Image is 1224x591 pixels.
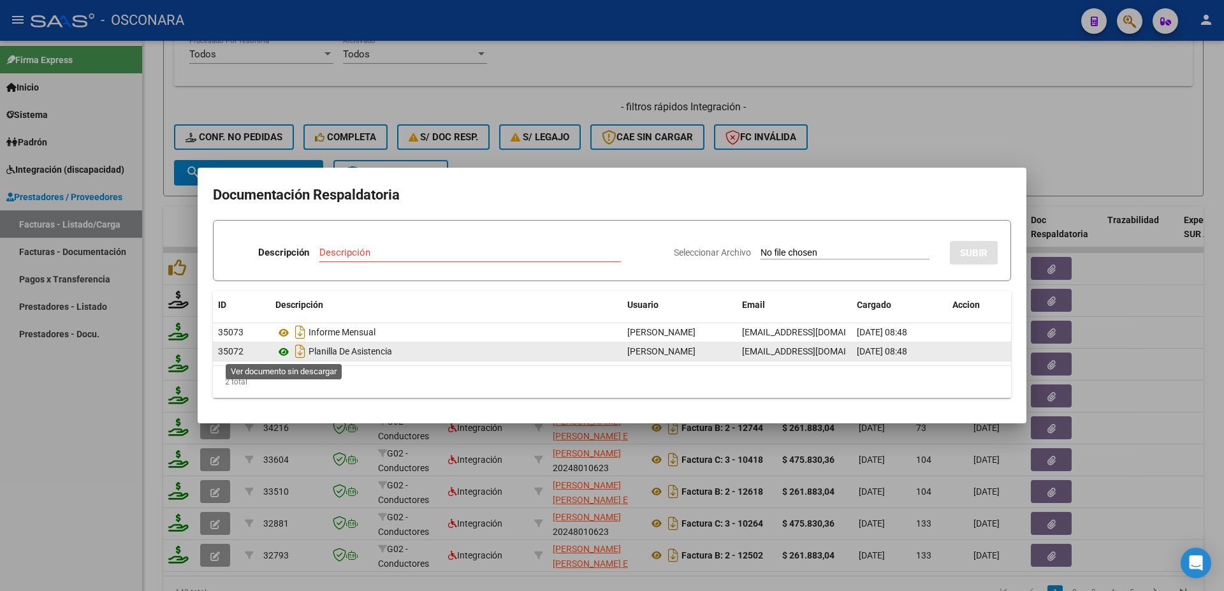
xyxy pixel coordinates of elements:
[270,291,622,319] datatable-header-cell: Descripción
[275,322,617,342] div: Informe Mensual
[742,346,884,356] span: [EMAIL_ADDRESS][DOMAIN_NAME]
[742,300,765,310] span: Email
[674,247,751,258] span: Seleccionar Archivo
[275,341,617,361] div: Planilla De Asistencia
[627,300,659,310] span: Usuario
[1181,548,1211,578] div: Open Intercom Messenger
[218,327,244,337] span: 35073
[857,346,907,356] span: [DATE] 08:48
[857,300,891,310] span: Cargado
[947,291,1011,319] datatable-header-cell: Accion
[952,300,980,310] span: Accion
[218,346,244,356] span: 35072
[857,327,907,337] span: [DATE] 08:48
[622,291,737,319] datatable-header-cell: Usuario
[292,322,309,342] i: Descargar documento
[960,247,987,259] span: SUBIR
[852,291,947,319] datatable-header-cell: Cargado
[275,300,323,310] span: Descripción
[292,341,309,361] i: Descargar documento
[218,300,226,310] span: ID
[627,346,696,356] span: [PERSON_NAME]
[213,183,1011,207] h2: Documentación Respaldatoria
[737,291,852,319] datatable-header-cell: Email
[950,241,998,265] button: SUBIR
[213,366,1011,398] div: 2 total
[213,291,270,319] datatable-header-cell: ID
[742,327,884,337] span: [EMAIL_ADDRESS][DOMAIN_NAME]
[627,327,696,337] span: [PERSON_NAME]
[258,245,309,260] p: Descripción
